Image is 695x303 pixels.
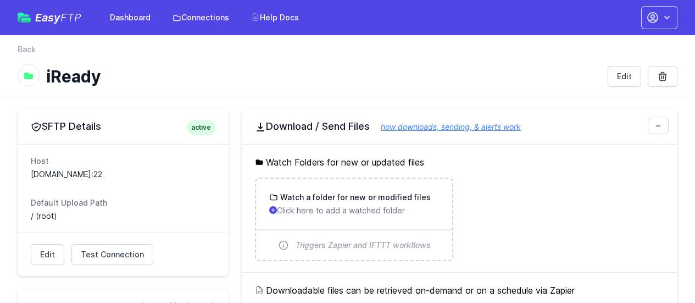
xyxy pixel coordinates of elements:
a: EasyFTP [18,12,81,23]
a: Edit [31,244,64,265]
a: Edit [608,66,641,87]
nav: Breadcrumb [18,44,677,62]
p: Click here to add a watched folder [269,205,438,216]
a: Watch a folder for new or modified files Click here to add a watched folder Triggers Zapier and I... [256,179,452,260]
dt: Default Upload Path [31,197,215,208]
span: active [187,120,215,135]
h2: SFTP Details [31,120,215,133]
span: FTP [60,11,81,24]
dd: / (root) [31,211,215,222]
h5: Watch Folders for new or updated files [255,156,664,169]
a: Connections [166,8,236,27]
iframe: Drift Widget Chat Controller [640,248,682,290]
h1: iReady [46,67,599,86]
h5: Downloadable files can be retrieved on-demand or on a schedule via Zapier [255,284,664,297]
dt: Host [31,156,215,167]
h2: Download / Send Files [255,120,664,133]
a: Test Connection [71,244,153,265]
h3: Watch a folder for new or modified files [278,192,431,203]
a: Back [18,44,36,55]
a: how downloads, sending, & alerts work [370,122,521,131]
span: Easy [35,12,81,23]
span: Triggers Zapier and IFTTT workflows [296,240,431,251]
a: Help Docs [244,8,305,27]
dd: [DOMAIN_NAME]:22 [31,169,215,180]
span: Test Connection [81,249,144,260]
img: easyftp_logo.png [18,13,31,23]
a: Dashboard [103,8,157,27]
